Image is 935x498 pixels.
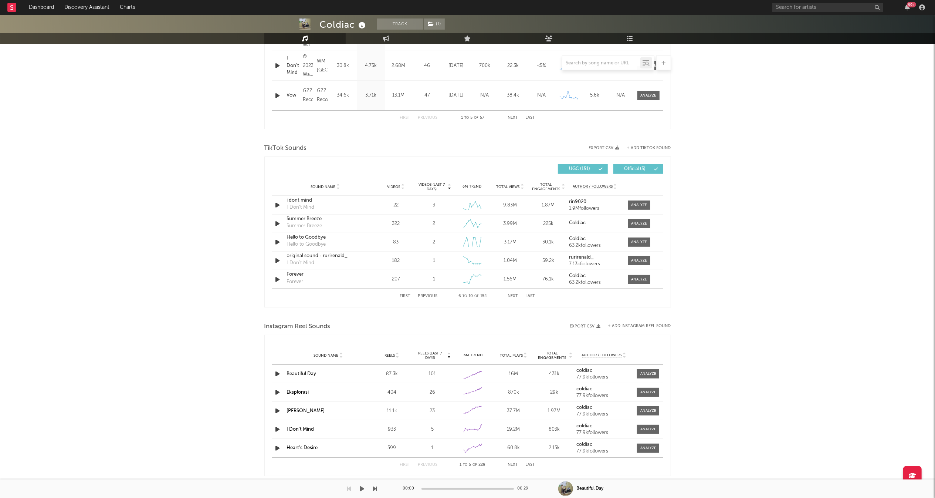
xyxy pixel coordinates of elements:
[474,116,478,120] span: of
[455,353,492,358] div: 6M Trend
[433,220,435,228] div: 2
[414,92,440,99] div: 47
[379,239,413,246] div: 83
[444,92,469,99] div: [DATE]
[576,430,632,435] div: 77.9k followers
[472,92,497,99] div: N/A
[433,202,435,209] div: 3
[536,351,568,360] span: Total Engagements
[423,18,445,30] span: ( 1 )
[433,239,435,246] div: 2
[320,18,368,31] div: Coldiac
[518,484,532,493] div: 00:29
[495,389,532,396] div: 870k
[379,202,413,209] div: 22
[414,370,451,378] div: 101
[576,424,632,429] a: coldiac
[576,393,632,398] div: 77.9k followers
[463,463,468,467] span: to
[287,371,316,376] a: Beautiful Day
[373,370,410,378] div: 87.3k
[493,202,527,209] div: 9.83M
[495,407,532,415] div: 37.7M
[569,221,620,226] a: Coldiac
[536,407,573,415] div: 1.97M
[569,255,620,260] a: rurirenald_
[373,426,410,433] div: 933
[526,294,535,298] button: Last
[287,408,325,413] a: [PERSON_NAME]
[529,92,554,99] div: N/A
[287,204,315,211] div: I Don't Mind
[287,197,364,204] a: i dont mind
[536,370,573,378] div: 431k
[582,353,622,358] span: Author / Followers
[508,463,518,467] button: Next
[418,463,438,467] button: Previous
[569,236,620,242] a: Coldiac
[414,444,451,452] div: 1
[526,116,535,120] button: Last
[563,167,597,171] span: UGC ( 151 )
[531,220,565,228] div: 225k
[627,146,671,150] button: + Add TikTok Sound
[464,116,469,120] span: to
[287,427,314,432] a: I Don't Mind
[576,424,592,428] strong: coldiac
[569,273,586,278] strong: Coldiac
[400,116,411,120] button: First
[287,55,299,77] a: I Don't Mind
[536,389,573,396] div: 29k
[455,184,489,189] div: 6M Trend
[314,353,338,358] span: Sound Name
[373,407,410,415] div: 11.1k
[287,234,364,241] a: Hello to Goodbye
[620,146,671,150] button: + Add TikTok Sound
[379,276,413,283] div: 207
[569,243,620,248] div: 63.2k followers
[500,353,523,358] span: Total Plays
[569,199,586,204] strong: rin9020
[613,164,663,174] button: Official(3)
[589,146,620,150] button: Export CSV
[287,92,299,99] a: Vow
[453,461,493,470] div: 1 5 228
[569,221,586,225] strong: Coldiac
[569,262,620,267] div: 7.13k followers
[508,116,518,120] button: Next
[569,199,620,205] a: rin9020
[287,252,364,260] a: original sound - rurirenald_
[264,322,331,331] span: Instagram Reel Sounds
[317,87,327,104] div: GZZ Records
[463,295,467,298] span: to
[264,144,307,153] span: TikTok Sounds
[387,185,400,189] span: Videos
[433,276,435,283] div: 1
[576,442,632,447] a: coldiac
[536,426,573,433] div: 803k
[495,370,532,378] div: 16M
[495,444,532,452] div: 60.8k
[453,114,493,122] div: 1 5 57
[772,3,883,12] input: Search for artists
[287,271,364,278] a: Forever
[562,60,640,66] input: Search by song name or URL
[287,278,304,286] div: Forever
[569,255,594,260] strong: rurirenald_
[526,463,535,467] button: Last
[576,449,632,454] div: 77.9k followers
[417,182,447,191] span: Videos (last 7 days)
[373,389,410,396] div: 404
[287,215,364,223] a: Summer Breeze
[287,241,326,248] div: Hello to Goodbye
[414,426,451,433] div: 5
[311,185,336,189] span: Sound Name
[576,412,632,417] div: 77.9k followers
[493,220,527,228] div: 3.99M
